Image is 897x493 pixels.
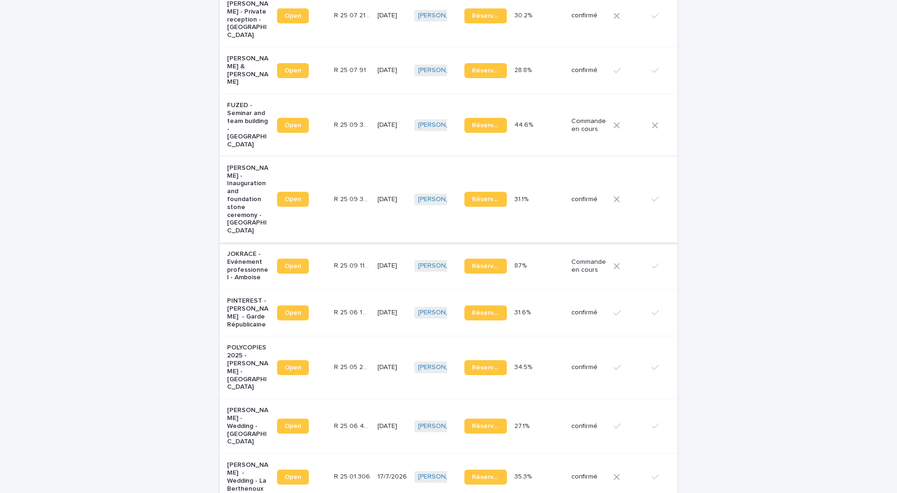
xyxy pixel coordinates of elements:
p: POLYCOPIES 2025 - [PERSON_NAME] - [GEOGRAPHIC_DATA] [227,344,270,391]
span: Open [285,423,301,429]
p: 87% [514,260,528,270]
span: Réservation [472,310,499,316]
tr: [PERSON_NAME] - Inauguration and foundation stone ceremony - [GEOGRAPHIC_DATA]OpenR 25 09 397R 25... [220,156,755,242]
a: Open [277,419,309,434]
a: [PERSON_NAME] [418,363,469,371]
a: [PERSON_NAME] [418,422,469,430]
p: [PERSON_NAME] - Wedding - [GEOGRAPHIC_DATA] [227,406,270,446]
a: Réservation [464,360,507,375]
a: Réservation [464,192,507,207]
a: Open [277,470,309,485]
p: [DATE] [377,309,407,317]
p: JOKRACE - Evénement professionnel - Amboise [227,250,270,282]
span: Open [285,67,301,74]
tr: FUZED - Seminar and team building - [GEOGRAPHIC_DATA]OpenR 25 09 395R 25 09 395 [DATE][PERSON_NAM... [220,94,755,157]
p: R 25 09 397 [334,194,372,203]
p: R 25 07 2127 [334,10,372,20]
p: R 25 01 306 [334,471,372,481]
a: Réservation [464,259,507,274]
p: confirmé [571,12,606,20]
p: confirmé [571,363,606,371]
span: Réservation [472,423,499,429]
span: Open [285,310,301,316]
p: 17/7/2026 [377,473,407,481]
tr: [PERSON_NAME] & [PERSON_NAME]OpenR 25 07 91R 25 07 91 [DATE][PERSON_NAME] Réservation28.8%28.8% c... [220,47,755,94]
p: R 25 05 2271 [334,362,372,371]
p: 28.8% [514,65,534,74]
p: [PERSON_NAME] - Wedding - La Berthenoux [227,461,270,493]
p: [DATE] [377,363,407,371]
a: Open [277,118,309,133]
p: R 25 07 91 [334,65,368,74]
a: [PERSON_NAME] [418,262,469,270]
a: Réservation [464,8,507,23]
p: [PERSON_NAME] & [PERSON_NAME] [227,55,270,86]
a: Open [277,8,309,23]
p: PINTEREST - [PERSON_NAME] - Garde Républicaine [227,297,270,328]
span: Open [285,474,301,480]
a: [PERSON_NAME] [418,473,469,481]
span: Réservation [472,196,499,203]
p: R 25 09 1169 [334,260,372,270]
a: [PERSON_NAME] [418,66,469,74]
a: Réservation [464,419,507,434]
p: 35.3% [514,471,534,481]
p: Commande en cours [571,117,606,133]
p: FUZED - Seminar and team building - [GEOGRAPHIC_DATA] [227,101,270,149]
span: Réservation [472,13,499,19]
span: Réservation [472,364,499,371]
p: confirmé [571,196,606,203]
a: Réservation [464,63,507,78]
a: [PERSON_NAME] [418,121,469,129]
a: Open [277,360,309,375]
tr: JOKRACE - Evénement professionnel - AmboiseOpenR 25 09 1169R 25 09 1169 [DATE][PERSON_NAME] Réser... [220,243,755,290]
a: Open [277,63,309,78]
span: Open [285,263,301,269]
tr: [PERSON_NAME] - Wedding - [GEOGRAPHIC_DATA]OpenR 25 06 4311R 25 06 4311 [DATE][PERSON_NAME] Réser... [220,399,755,454]
p: 30.2% [514,10,534,20]
p: 44.6% [514,119,535,129]
a: Open [277,305,309,320]
span: Réservation [472,263,499,269]
a: [PERSON_NAME] [418,309,469,317]
p: R 25 06 1027 [334,307,372,317]
p: R 25 06 4311 [334,420,372,430]
a: Open [277,192,309,207]
p: [DATE] [377,422,407,430]
p: [DATE] [377,196,407,203]
p: R 25 09 395 [334,119,372,129]
span: Open [285,122,301,129]
a: Réservation [464,305,507,320]
p: confirmé [571,473,606,481]
p: 34.5% [514,362,534,371]
span: Open [285,13,301,19]
p: [DATE] [377,66,407,74]
p: [PERSON_NAME] - Inauguration and foundation stone ceremony - [GEOGRAPHIC_DATA] [227,164,270,235]
span: Réservation [472,474,499,480]
a: Réservation [464,470,507,485]
span: Open [285,364,301,371]
p: 31.1% [514,194,530,203]
p: confirmé [571,309,606,317]
tr: PINTEREST - [PERSON_NAME] - Garde RépublicaineOpenR 25 06 1027R 25 06 1027 [DATE][PERSON_NAME] Ré... [220,290,755,336]
span: Réservation [472,122,499,129]
p: confirmé [571,422,606,430]
tr: POLYCOPIES 2025 - [PERSON_NAME] - [GEOGRAPHIC_DATA]OpenR 25 05 2271R 25 05 2271 [DATE][PERSON_NAM... [220,336,755,399]
a: Réservation [464,118,507,133]
span: Réservation [472,67,499,74]
a: [PERSON_NAME] [418,12,469,20]
p: 31.6% [514,307,533,317]
a: [PERSON_NAME] [418,196,469,203]
p: [DATE] [377,12,407,20]
p: 27.1% [514,420,531,430]
p: Commande en cours [571,258,606,274]
a: Open [277,259,309,274]
span: Open [285,196,301,203]
p: confirmé [571,66,606,74]
p: [DATE] [377,121,407,129]
p: [DATE] [377,262,407,270]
